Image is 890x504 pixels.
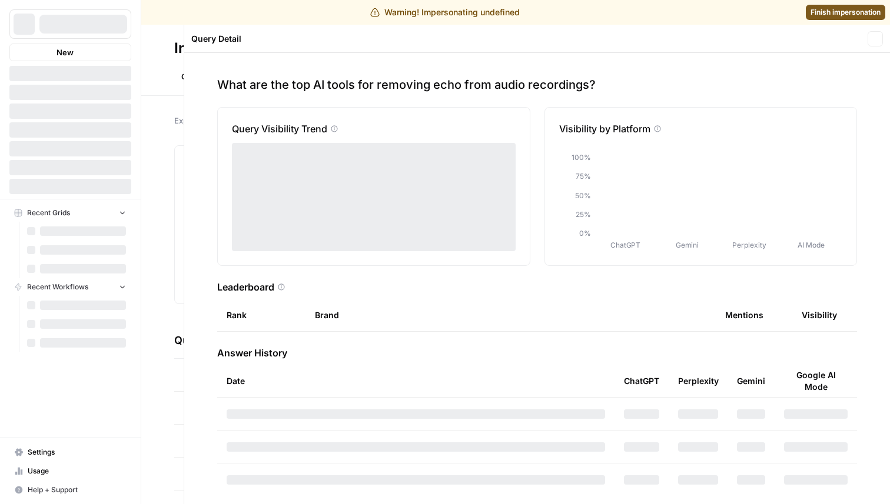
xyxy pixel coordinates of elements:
[559,122,650,136] p: Visibility by Platform
[737,365,765,397] div: Gemini
[732,241,766,249] tspan: Perplexity
[227,299,247,331] div: Rank
[575,210,590,219] tspan: 25%
[579,229,590,238] tspan: 0%
[676,241,699,249] tspan: Gemini
[191,33,864,45] div: Query Detail
[784,365,848,397] div: Google AI Mode
[217,76,857,93] p: What are the top AI tools for removing echo from audio recordings?
[571,153,590,162] tspan: 100%
[574,191,590,200] tspan: 50%
[802,299,837,331] div: Visibility
[610,241,640,249] tspan: ChatGPT
[624,365,659,397] div: ChatGPT
[725,299,763,331] div: Mentions
[678,365,719,397] div: Perplexity
[217,280,274,294] h3: Leaderboard
[217,346,857,360] h3: Answer History
[227,365,605,397] div: Date
[232,122,327,136] p: Query Visibility Trend
[315,299,706,331] div: Brand
[575,172,590,181] tspan: 75%
[798,241,825,249] tspan: AI Mode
